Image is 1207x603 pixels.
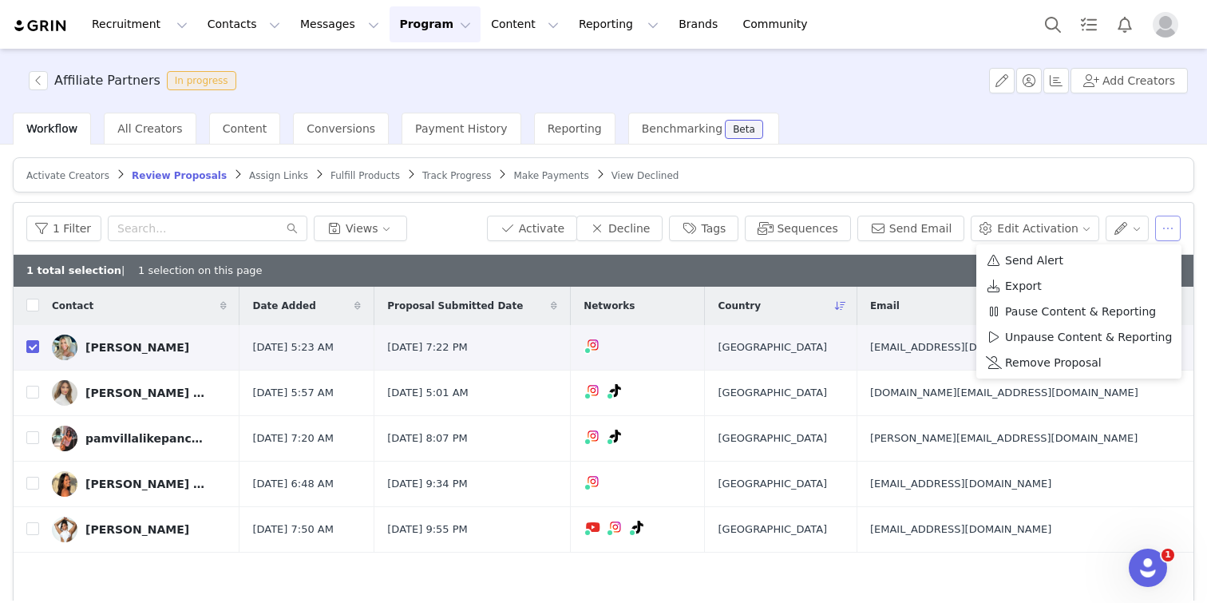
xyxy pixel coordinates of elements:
div: pamvillalikepancho [85,432,205,445]
img: d760597b-368b-4059-9faa-05b6e5b194de.jpg [52,426,77,451]
span: Payment History [415,122,508,135]
span: [DATE] 5:01 AM [387,385,469,401]
a: [PERSON_NAME] | Faith | Clean Beauty | Former Model [52,380,227,406]
span: Assign Links [249,170,308,181]
h3: Affiliate Partners [54,71,160,90]
span: Conversions [307,122,375,135]
span: Date Added [252,299,315,313]
span: Email [870,299,900,313]
img: instagram.svg [587,430,600,442]
span: [EMAIL_ADDRESS][DOMAIN_NAME] [870,476,1051,492]
button: Send Email [857,216,965,241]
span: [PERSON_NAME][EMAIL_ADDRESS][DOMAIN_NAME] [870,430,1138,446]
button: Messages [291,6,389,42]
a: [PERSON_NAME] [52,335,227,360]
button: Add Creators [1070,68,1188,93]
button: Recruitment [82,6,197,42]
span: Proposal Submitted Date [387,299,523,313]
span: In progress [167,71,236,90]
span: [GEOGRAPHIC_DATA] [718,476,827,492]
input: Search... [108,216,307,241]
a: pamvillalikepancho [52,426,227,451]
span: Workflow [26,122,77,135]
a: Community [734,6,825,42]
div: [PERSON_NAME] 🕊️ [85,478,205,490]
span: Review Proposals [132,170,227,181]
span: Track Progress [422,170,491,181]
span: All Creators [117,122,182,135]
button: Program [390,6,481,42]
img: grin logo [13,18,69,34]
span: [DATE] 5:57 AM [252,385,334,401]
img: e2ebdef7-8ba9-48af-b3d2-e85468933e49.jpg [52,380,77,406]
button: Edit Activation [971,216,1098,241]
span: Remove Proposal [1005,354,1102,371]
img: instagram.svg [587,384,600,397]
span: Pause Content & Reporting [1005,303,1156,320]
span: [DATE] 7:20 AM [252,430,334,446]
span: [GEOGRAPHIC_DATA] [718,430,827,446]
button: Activate [487,216,577,241]
span: Reporting [548,122,602,135]
span: [DATE] 9:34 PM [387,476,467,492]
span: Contact [52,299,93,313]
span: [DATE] 7:50 AM [252,522,334,538]
span: [GEOGRAPHIC_DATA] [718,385,827,401]
img: 8246c703-a79f-483a-a067-146def483bf3--s.jpg [52,471,77,497]
span: View Declined [611,170,679,181]
i: icon: search [287,223,298,234]
div: [PERSON_NAME] [85,523,189,536]
span: [DATE] 5:23 AM [252,339,334,355]
a: [PERSON_NAME] [52,517,227,542]
img: 4a55e542-1dae-468d-bc76-1db6e09b50b1.jpg [52,335,77,360]
span: [GEOGRAPHIC_DATA] [718,522,827,538]
div: [PERSON_NAME] | Faith | Clean Beauty | Former Model [85,387,205,399]
span: [DOMAIN_NAME][EMAIL_ADDRESS][DOMAIN_NAME] [870,385,1138,401]
img: instagram.svg [587,339,600,351]
img: instagram.svg [609,521,622,534]
span: Activate Creators [26,170,109,181]
span: Benchmarking [642,122,722,135]
button: 1 Filter [26,216,101,241]
span: [DATE] 9:55 PM [387,522,467,538]
b: 1 total selection [26,264,121,276]
span: [GEOGRAPHIC_DATA] [718,339,827,355]
button: Search [1035,6,1070,42]
button: Sequences [745,216,850,241]
a: Tasks [1071,6,1106,42]
img: c050cfb7-9484-4233-8d92-8765aa23a267.jpg [52,517,77,542]
img: placeholder-profile.jpg [1153,12,1178,38]
span: Unpause Content & Reporting [1005,328,1172,346]
span: Make Payments [513,170,588,181]
div: [PERSON_NAME] [85,341,189,354]
span: [EMAIL_ADDRESS][DOMAIN_NAME] [870,339,1051,355]
a: [PERSON_NAME] 🕊️ [52,471,227,497]
span: Send Alert [1005,252,1063,269]
button: Content [481,6,568,42]
span: Content [223,122,267,135]
span: [EMAIL_ADDRESS][DOMAIN_NAME] [870,522,1051,538]
img: instagram.svg [587,475,600,488]
span: Country [718,299,761,313]
button: Decline [576,216,663,241]
span: Networks [584,299,635,313]
span: Export [1005,277,1042,295]
span: [DATE] 6:48 AM [252,476,334,492]
button: Tags [669,216,738,241]
div: Beta [733,125,755,134]
span: [object Object] [29,71,243,90]
button: Views [314,216,407,241]
iframe: Intercom live chat [1129,549,1167,587]
span: 1 [1161,549,1174,561]
button: Profile [1143,12,1194,38]
div: | 1 selection on this page [26,263,263,279]
span: Fulfill Products [330,170,400,181]
button: Notifications [1107,6,1142,42]
a: Brands [669,6,732,42]
span: [DATE] 8:07 PM [387,430,467,446]
button: Contacts [198,6,290,42]
span: [DATE] 7:22 PM [387,339,467,355]
button: Reporting [569,6,668,42]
